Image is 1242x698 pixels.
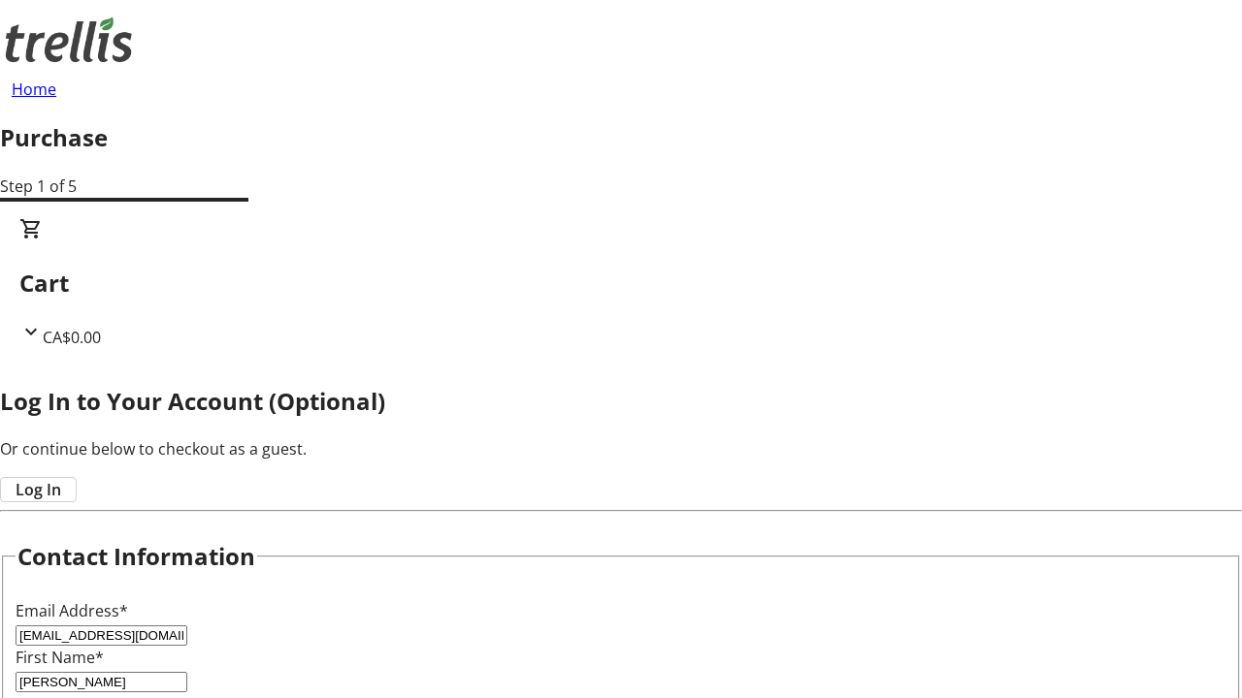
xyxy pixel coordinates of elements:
span: CA$0.00 [43,327,101,348]
label: First Name* [16,647,104,668]
div: CartCA$0.00 [19,217,1223,349]
label: Email Address* [16,600,128,621]
h2: Cart [19,266,1223,301]
h2: Contact Information [17,539,255,574]
span: Log In [16,478,61,501]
